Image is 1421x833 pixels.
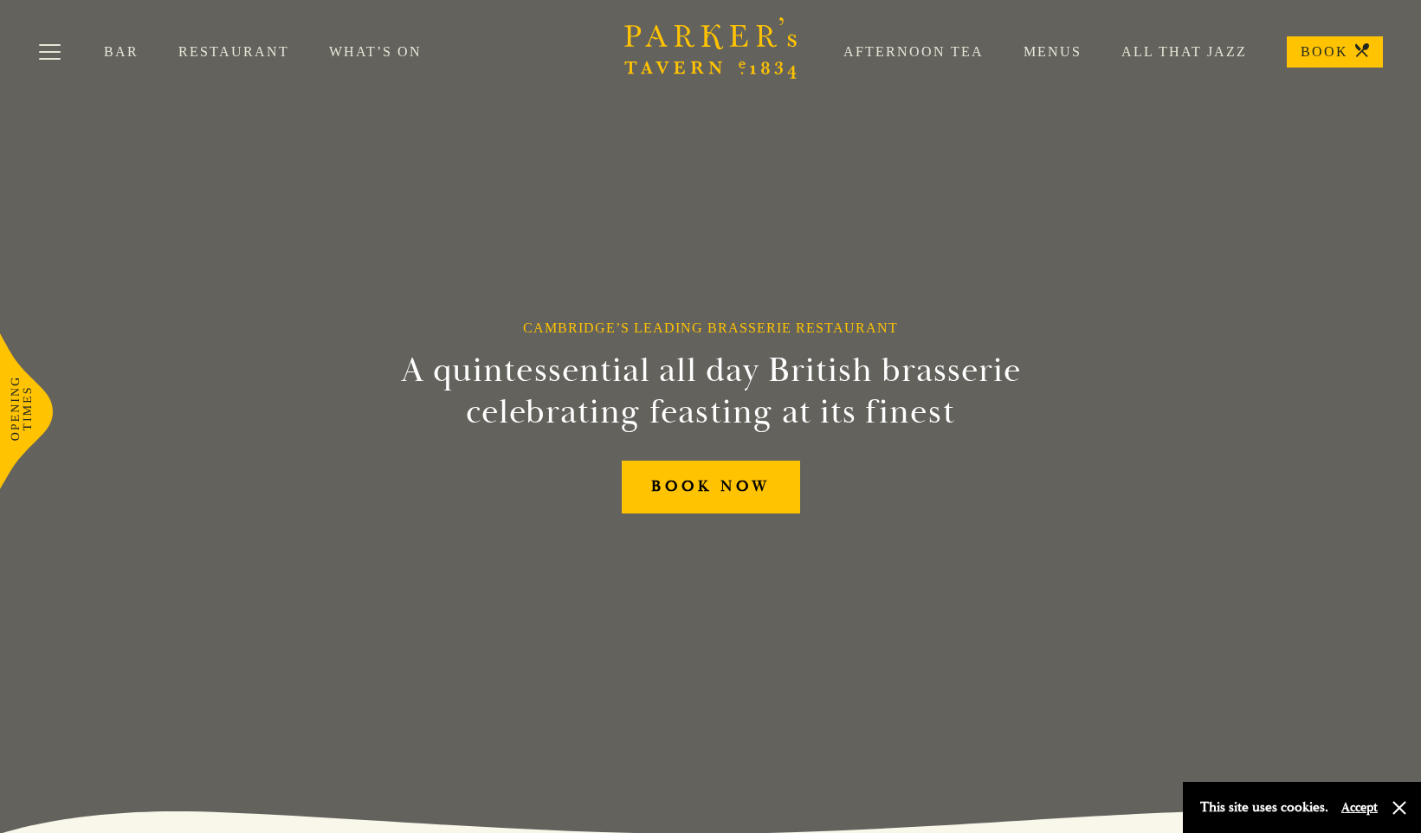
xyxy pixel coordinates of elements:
button: Accept [1341,799,1378,816]
button: Close and accept [1391,799,1408,817]
a: BOOK NOW [622,461,800,513]
h2: A quintessential all day British brasserie celebrating feasting at its finest [316,350,1106,433]
h1: Cambridge’s Leading Brasserie Restaurant [523,320,898,336]
p: This site uses cookies. [1200,795,1328,820]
